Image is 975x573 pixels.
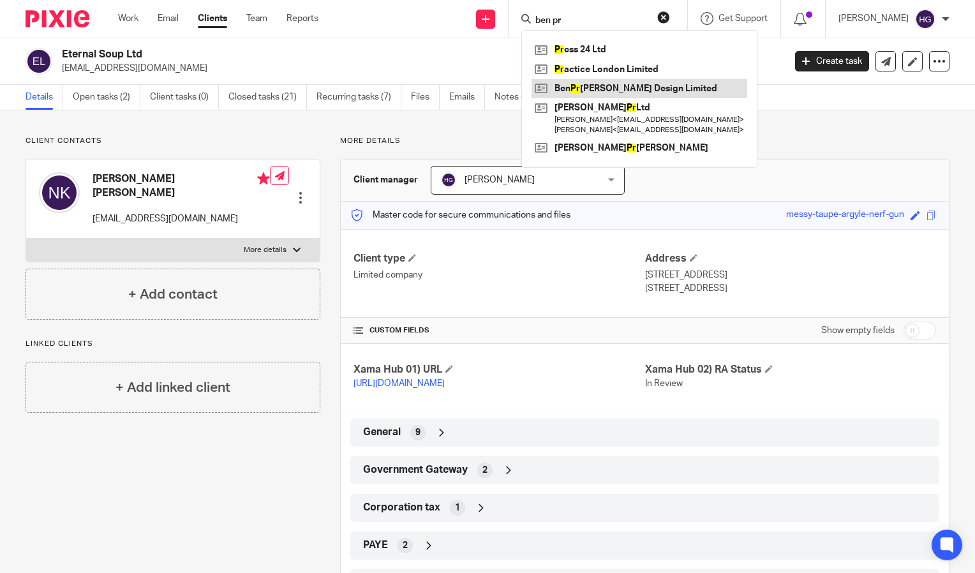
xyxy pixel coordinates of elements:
h4: Xama Hub 02) RA Status [645,363,936,376]
h4: + Add linked client [115,378,230,398]
p: More details [244,245,287,255]
p: [EMAIL_ADDRESS][DOMAIN_NAME] [93,212,270,225]
h2: Eternal Soup Ltd [62,48,633,61]
h4: Client type [354,252,644,265]
h4: Xama Hub 01) URL [354,363,644,376]
span: 1 [455,502,460,514]
span: [PERSON_NAME] [465,175,535,184]
p: [STREET_ADDRESS] [645,269,936,281]
span: Government Gateway [363,463,468,477]
h4: [PERSON_NAME] [PERSON_NAME] [93,172,270,200]
span: 2 [403,539,408,552]
a: Team [246,12,267,25]
h4: + Add contact [128,285,218,304]
a: Clients [198,12,227,25]
a: Files [411,85,440,110]
img: svg%3E [915,9,935,29]
a: [URL][DOMAIN_NAME] [354,379,445,388]
div: messy-taupe-argyle-nerf-gun [786,208,904,223]
p: [STREET_ADDRESS] [645,282,936,295]
span: Get Support [718,14,768,23]
p: [EMAIL_ADDRESS][DOMAIN_NAME] [62,62,776,75]
p: Linked clients [26,339,320,349]
a: Emails [449,85,485,110]
span: Corporation tax [363,501,440,514]
img: svg%3E [39,172,80,213]
a: Create task [795,51,869,71]
i: Primary [257,172,270,185]
img: Pixie [26,10,89,27]
p: Client contacts [26,136,320,146]
img: svg%3E [441,172,456,188]
span: In Review [645,379,683,388]
a: Reports [287,12,318,25]
a: Work [118,12,138,25]
label: Show empty fields [821,324,895,337]
a: Notes (0) [495,85,541,110]
p: Limited company [354,269,644,281]
a: Closed tasks (21) [228,85,307,110]
p: [PERSON_NAME] [838,12,909,25]
span: PAYE [363,539,388,552]
button: Clear [657,11,670,24]
a: Client tasks (0) [150,85,219,110]
a: Email [158,12,179,25]
input: Search [534,15,649,27]
h4: CUSTOM FIELDS [354,325,644,336]
p: More details [340,136,949,146]
a: Recurring tasks (7) [316,85,401,110]
a: Open tasks (2) [73,85,140,110]
h4: Address [645,252,936,265]
p: Master code for secure communications and files [350,209,570,221]
a: Details [26,85,63,110]
h3: Client manager [354,174,418,186]
span: General [363,426,401,439]
img: svg%3E [26,48,52,75]
span: 2 [482,464,487,477]
span: 9 [415,426,421,439]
